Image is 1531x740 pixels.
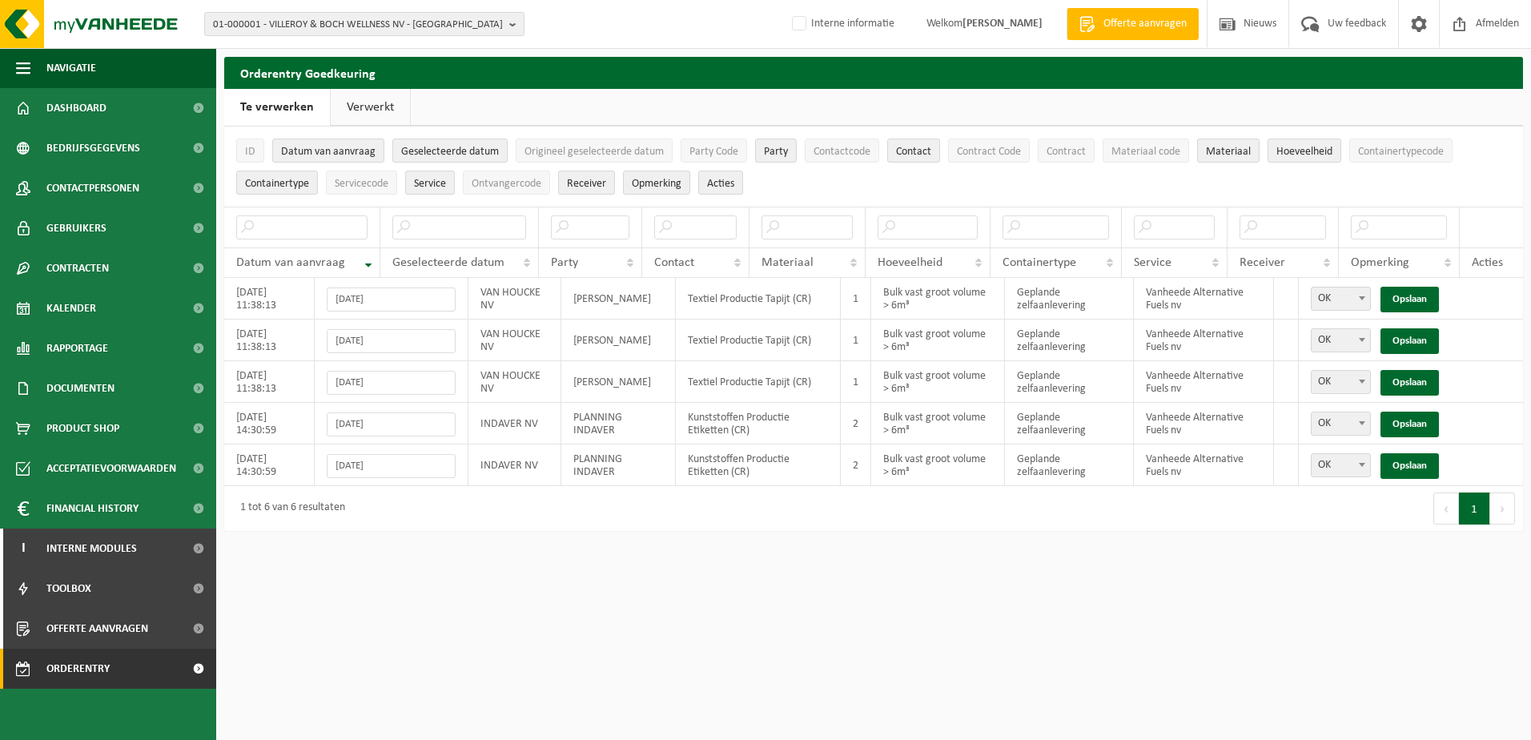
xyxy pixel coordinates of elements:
[1047,146,1086,158] span: Contract
[957,146,1021,158] span: Contract Code
[689,146,738,158] span: Party Code
[1134,361,1274,403] td: Vanheede Alternative Fuels nv
[468,320,561,361] td: VAN HOUCKE NV
[1312,412,1370,435] span: OK
[326,171,397,195] button: ServicecodeServicecode: Activate to sort
[468,361,561,403] td: VAN HOUCKE NV
[896,146,931,158] span: Contact
[1459,493,1490,525] button: 1
[236,171,318,195] button: ContainertypeContainertype: Activate to sort
[764,146,788,158] span: Party
[871,361,1005,403] td: Bulk vast groot volume > 6m³
[524,146,664,158] span: Origineel geselecteerde datum
[878,256,942,269] span: Hoeveelheid
[245,178,309,190] span: Containertype
[46,48,96,88] span: Navigatie
[654,256,694,269] span: Contact
[962,18,1043,30] strong: [PERSON_NAME]
[1433,493,1459,525] button: Previous
[1380,453,1439,479] a: Opslaan
[681,139,747,163] button: Party CodeParty Code: Activate to sort
[707,178,734,190] span: Acties
[871,320,1005,361] td: Bulk vast groot volume > 6m³
[1005,444,1134,486] td: Geplande zelfaanlevering
[1358,146,1444,158] span: Containertypecode
[1472,256,1503,269] span: Acties
[887,139,940,163] button: ContactContact: Activate to sort
[761,256,814,269] span: Materiaal
[46,529,137,569] span: Interne modules
[676,320,841,361] td: Textiel Productie Tapijt (CR)
[1038,139,1095,163] button: ContractContract: Activate to sort
[1311,370,1371,394] span: OK
[236,256,345,269] span: Datum van aanvraag
[871,444,1005,486] td: Bulk vast groot volume > 6m³
[676,403,841,444] td: Kunststoffen Productie Etiketten (CR)
[472,178,541,190] span: Ontvangercode
[331,89,410,126] a: Verwerkt
[1099,16,1191,32] span: Offerte aanvragen
[224,278,315,320] td: [DATE] 11:38:13
[1351,256,1409,269] span: Opmerking
[1380,412,1439,437] a: Opslaan
[272,139,384,163] button: Datum van aanvraagDatum van aanvraag: Activate to remove sorting
[46,328,108,368] span: Rapportage
[1005,278,1134,320] td: Geplande zelfaanlevering
[1312,288,1370,310] span: OK
[224,57,1523,88] h2: Orderentry Goedkeuring
[841,278,871,320] td: 1
[567,178,606,190] span: Receiver
[1103,139,1189,163] button: Materiaal codeMateriaal code: Activate to sort
[46,288,96,328] span: Kalender
[1276,146,1332,158] span: Hoeveelheid
[401,146,499,158] span: Geselecteerde datum
[632,178,681,190] span: Opmerking
[789,12,894,36] label: Interne informatie
[551,256,578,269] span: Party
[1005,403,1134,444] td: Geplande zelfaanlevering
[1206,146,1251,158] span: Materiaal
[335,178,388,190] span: Servicecode
[1197,139,1260,163] button: MateriaalMateriaal: Activate to sort
[1005,361,1134,403] td: Geplande zelfaanlevering
[814,146,870,158] span: Contactcode
[1134,403,1274,444] td: Vanheede Alternative Fuels nv
[841,444,871,486] td: 2
[46,368,115,408] span: Documenten
[1067,8,1199,40] a: Offerte aanvragen
[1240,256,1285,269] span: Receiver
[561,361,676,403] td: [PERSON_NAME]
[46,408,119,448] span: Product Shop
[841,361,871,403] td: 1
[561,320,676,361] td: [PERSON_NAME]
[414,178,446,190] span: Service
[841,403,871,444] td: 2
[468,403,561,444] td: INDAVER NV
[46,128,140,168] span: Bedrijfsgegevens
[1005,320,1134,361] td: Geplande zelfaanlevering
[232,494,345,523] div: 1 tot 6 van 6 resultaten
[46,489,139,529] span: Financial History
[224,361,315,403] td: [DATE] 11:38:13
[281,146,376,158] span: Datum van aanvraag
[1312,329,1370,352] span: OK
[1311,328,1371,352] span: OK
[463,171,550,195] button: OntvangercodeOntvangercode: Activate to sort
[623,171,690,195] button: OpmerkingOpmerking: Activate to sort
[468,444,561,486] td: INDAVER NV
[1134,320,1274,361] td: Vanheede Alternative Fuels nv
[245,146,255,158] span: ID
[841,320,871,361] td: 1
[1380,287,1439,312] a: Opslaan
[948,139,1030,163] button: Contract CodeContract Code: Activate to sort
[16,529,30,569] span: I
[516,139,673,163] button: Origineel geselecteerde datumOrigineel geselecteerde datum: Activate to sort
[46,609,148,649] span: Offerte aanvragen
[392,139,508,163] button: Geselecteerde datumGeselecteerde datum: Activate to sort
[1134,444,1274,486] td: Vanheede Alternative Fuels nv
[1268,139,1341,163] button: HoeveelheidHoeveelheid: Activate to sort
[558,171,615,195] button: ReceiverReceiver: Activate to sort
[46,448,176,489] span: Acceptatievoorwaarden
[561,444,676,486] td: PLANNING INDAVER
[1312,454,1370,477] span: OK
